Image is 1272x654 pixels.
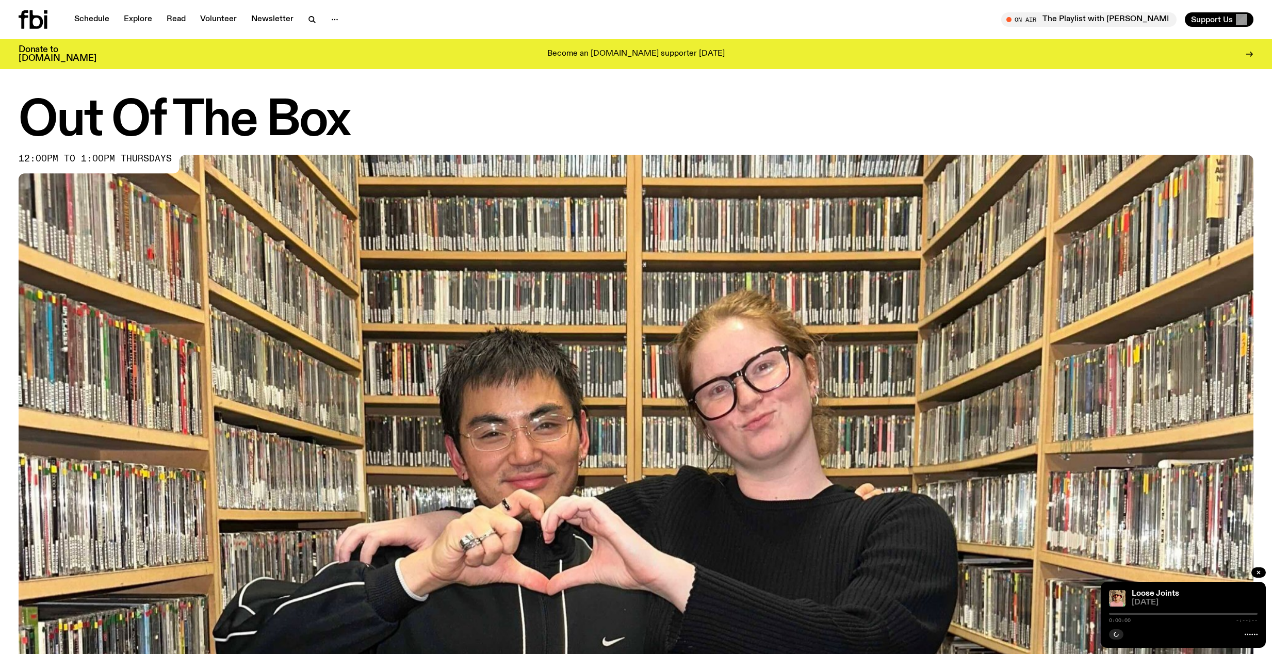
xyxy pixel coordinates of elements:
[245,12,300,27] a: Newsletter
[1132,590,1179,598] a: Loose Joints
[547,50,725,59] p: Become an [DOMAIN_NAME] supporter [DATE]
[1191,15,1233,24] span: Support Us
[1132,599,1258,607] span: [DATE]
[1001,12,1177,27] button: On AirThe Playlist with [PERSON_NAME]
[68,12,116,27] a: Schedule
[19,98,1253,144] h1: Out Of The Box
[19,155,172,163] span: 12:00pm to 1:00pm thursdays
[19,45,96,63] h3: Donate to [DOMAIN_NAME]
[1109,618,1131,623] span: 0:00:00
[118,12,158,27] a: Explore
[1109,590,1126,607] img: Tyson stands in front of a paperbark tree wearing orange sunglasses, a suede bucket hat and a pin...
[160,12,192,27] a: Read
[1185,12,1253,27] button: Support Us
[194,12,243,27] a: Volunteer
[1236,618,1258,623] span: -:--:--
